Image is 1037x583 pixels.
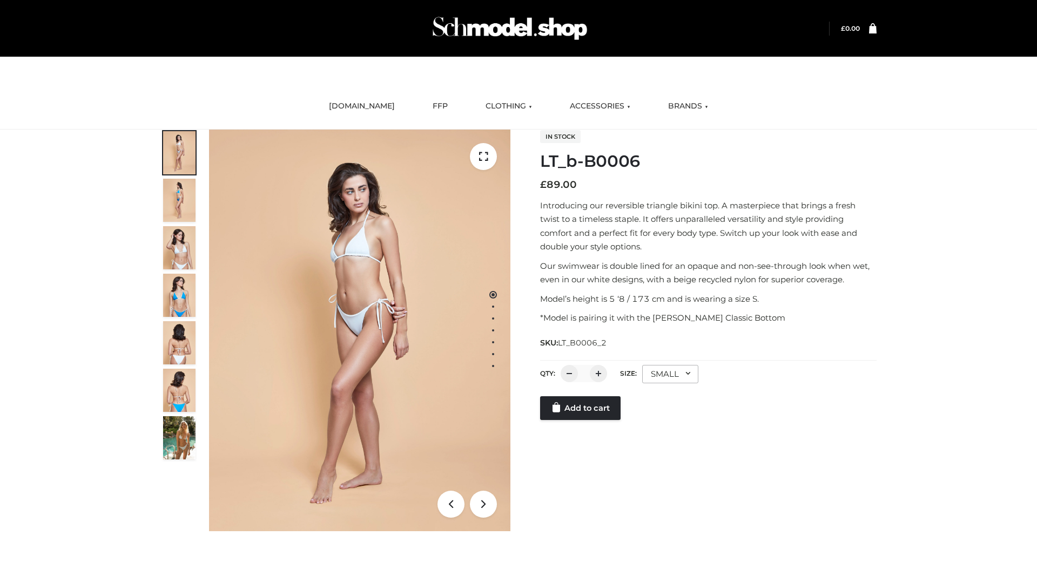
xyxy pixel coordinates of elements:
[477,94,540,118] a: CLOTHING
[540,259,877,287] p: Our swimwear is double lined for an opaque and non-see-through look when wet, even in our white d...
[660,94,716,118] a: BRANDS
[163,179,196,222] img: ArielClassicBikiniTop_CloudNine_AzureSky_OW114ECO_2-scaled.jpg
[620,369,637,377] label: Size:
[540,396,621,420] a: Add to cart
[540,130,581,143] span: In stock
[163,416,196,459] img: Arieltop_CloudNine_AzureSky2.jpg
[562,94,638,118] a: ACCESSORIES
[163,321,196,364] img: ArielClassicBikiniTop_CloudNine_AzureSky_OW114ECO_7-scaled.jpg
[540,369,555,377] label: QTY:
[841,24,860,32] bdi: 0.00
[163,226,196,269] img: ArielClassicBikiniTop_CloudNine_AzureSky_OW114ECO_3-scaled.jpg
[841,24,845,32] span: £
[163,274,196,317] img: ArielClassicBikiniTop_CloudNine_AzureSky_OW114ECO_4-scaled.jpg
[558,338,607,348] span: LT_B0006_2
[540,199,877,254] p: Introducing our reversible triangle bikini top. A masterpiece that brings a fresh twist to a time...
[540,179,547,191] span: £
[841,24,860,32] a: £0.00
[209,130,510,531] img: LT_b-B0006
[540,179,577,191] bdi: 89.00
[540,152,877,171] h1: LT_b-B0006
[540,336,608,349] span: SKU:
[642,365,698,383] div: SMALL
[163,131,196,174] img: ArielClassicBikiniTop_CloudNine_AzureSky_OW114ECO_1-scaled.jpg
[540,311,877,325] p: *Model is pairing it with the [PERSON_NAME] Classic Bottom
[540,292,877,306] p: Model’s height is 5 ‘8 / 173 cm and is wearing a size S.
[429,7,591,50] img: Schmodel Admin 964
[163,369,196,412] img: ArielClassicBikiniTop_CloudNine_AzureSky_OW114ECO_8-scaled.jpg
[425,94,456,118] a: FFP
[321,94,403,118] a: [DOMAIN_NAME]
